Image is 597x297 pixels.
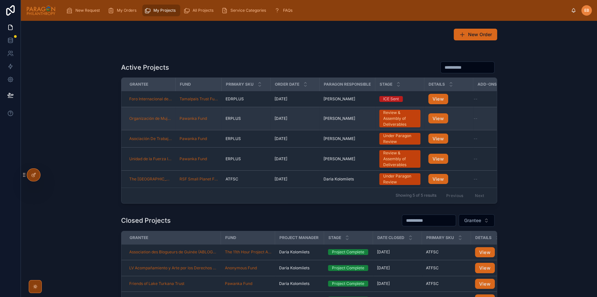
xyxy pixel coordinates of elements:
a: EDRPLUS [226,96,267,102]
a: Pawanka Fund [180,136,207,141]
button: View [475,247,495,258]
a: ERPLUS [226,116,267,121]
a: -- [474,96,514,102]
span: ERPLUS [226,156,241,162]
a: [DATE] [377,249,418,255]
a: [PERSON_NAME] [323,156,371,162]
span: -- [474,116,478,121]
span: FAQs [283,8,292,13]
a: Project Complete [328,249,369,255]
span: ATFSC [426,265,439,271]
button: View [428,94,448,104]
a: Pawanka Fund [180,116,207,121]
span: [DATE] [377,281,390,286]
div: Review & Assembly of Deliverables [383,150,416,168]
span: [DATE] [377,249,390,255]
span: Showing 5 of 5 results [396,193,436,198]
a: View [475,247,516,258]
a: Foro Internacional de Mujeres Indigenas (FIMI) [129,96,172,102]
a: RSF Small Planet Fund [180,177,218,182]
div: Project Complete [332,249,364,255]
a: [DATE] [377,281,418,286]
span: EB [584,8,589,13]
span: ATFSC [226,177,238,182]
a: Project Complete [328,265,369,271]
a: [DATE] [275,116,316,121]
span: [DATE] [275,116,287,121]
a: Association des Blogueurs de Guinée (ABLOGUI) [129,249,217,255]
span: [PERSON_NAME] [323,156,355,162]
a: -- [474,156,514,162]
a: -- [474,177,514,182]
div: Under Paragon Review [383,173,416,185]
a: View [475,263,516,273]
a: View [428,157,448,162]
span: Anonymous Fund [225,265,257,271]
a: ATFSC [426,281,467,286]
h1: Closed Projects [121,216,171,225]
a: View [428,134,469,144]
a: ERPLUS [226,136,267,141]
span: ATFSC [426,249,439,255]
a: Organización de Mujeres Campesinas e Indígenas [129,116,172,121]
a: View [428,177,448,182]
a: Pawanka Fund [225,281,252,286]
div: Project Complete [332,265,364,271]
span: Details [475,235,492,240]
a: View [475,250,495,255]
div: Project Complete [332,281,364,287]
a: View [475,279,516,289]
a: Under Paragon Review [379,133,420,145]
a: The [GEOGRAPHIC_DATA] [129,177,172,182]
span: -- [474,136,478,141]
a: The 11th Hour Project African Journalism Fund [225,249,271,255]
span: -- [474,177,478,182]
a: Under Paragon Review [379,173,420,185]
span: My Projects [153,8,176,13]
a: [DATE] [275,136,316,141]
a: [PERSON_NAME] [323,96,371,102]
span: Stage [328,235,341,240]
span: Primary SKU [426,235,454,240]
a: [PERSON_NAME] [323,116,371,121]
a: Unidad de la Fuerza Indígena y Campesina [129,156,172,162]
img: App logo [26,5,56,16]
button: View [428,154,448,164]
a: LV Acompañamiento y Arte por los Derechos de las Mujeres [129,265,217,271]
a: Review & Assembly of Deliverables [379,110,420,127]
a: Tamalpais Trust Fund [180,96,218,102]
span: Order Date [275,82,299,87]
span: Daria Kolomiiets [279,281,309,286]
a: ICE Sent [379,96,420,102]
a: Pawanka Fund [180,136,218,141]
a: -- [474,116,514,121]
a: Daria Kolomiiets [279,281,320,286]
a: Friends of Lake Turkana Trust [129,281,184,286]
a: Asociación De Trabajadores Autonomos Indigenas Salasakas Residentes En [GEOGRAPHIC_DATA] [129,136,172,141]
a: View [428,136,448,141]
a: Service Categories [219,5,271,16]
button: View [428,134,448,144]
span: EDRPLUS [226,96,244,102]
a: [DATE] [275,96,316,102]
a: View [428,174,469,184]
span: Stage [380,82,392,87]
span: [DATE] [275,96,287,102]
button: View [428,113,448,124]
span: -- [474,156,478,162]
span: Service Categories [230,8,266,13]
a: -- [474,136,514,141]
